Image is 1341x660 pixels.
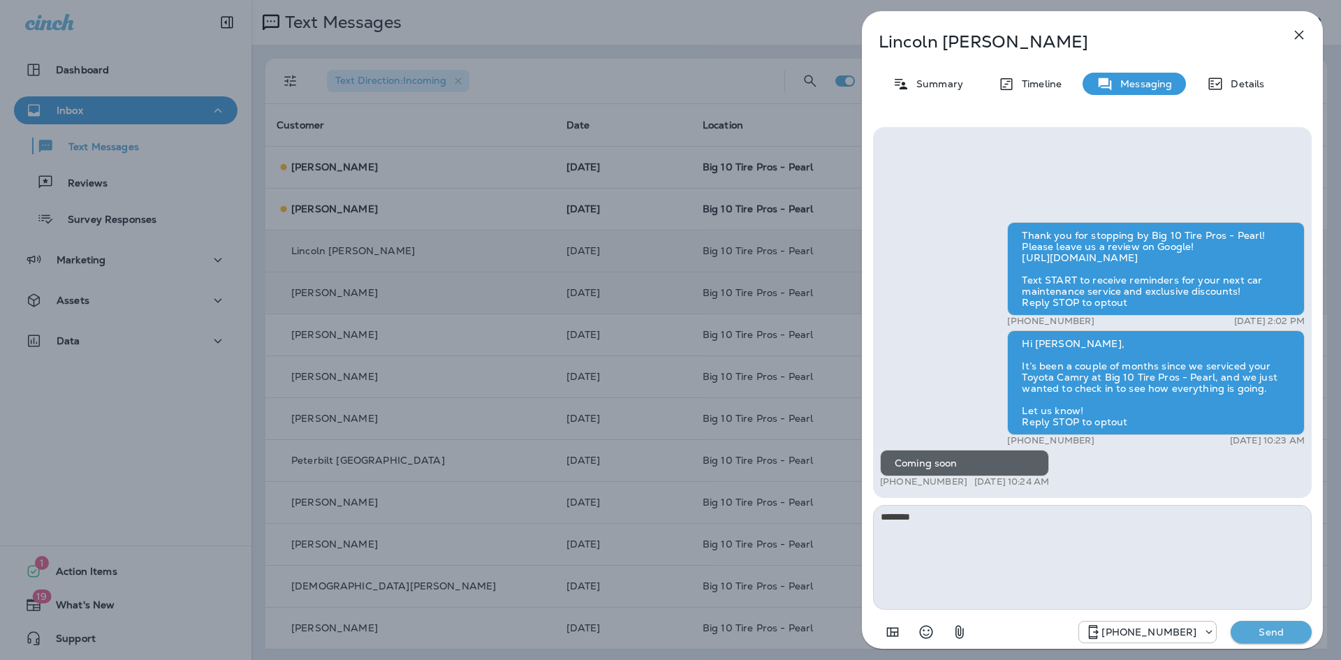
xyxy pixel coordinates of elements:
[1224,78,1264,89] p: Details
[1234,316,1305,327] p: [DATE] 2:02 PM
[1231,621,1312,643] button: Send
[1242,626,1300,638] p: Send
[1101,626,1196,638] p: [PHONE_NUMBER]
[1007,435,1094,446] p: [PHONE_NUMBER]
[909,78,963,89] p: Summary
[879,618,907,646] button: Add in a premade template
[1079,624,1216,640] div: +1 (601) 647-4599
[880,450,1049,476] div: Coming soon
[880,476,967,487] p: [PHONE_NUMBER]
[1230,435,1305,446] p: [DATE] 10:23 AM
[974,476,1049,487] p: [DATE] 10:24 AM
[1007,316,1094,327] p: [PHONE_NUMBER]
[1015,78,1062,89] p: Timeline
[1007,330,1305,435] div: Hi [PERSON_NAME], It’s been a couple of months since we serviced your Toyota Camry at Big 10 Tire...
[879,32,1260,52] p: Lincoln [PERSON_NAME]
[912,618,940,646] button: Select an emoji
[1113,78,1172,89] p: Messaging
[1007,222,1305,316] div: Thank you for stopping by Big 10 Tire Pros - Pearl! Please leave us a review on Google! [URL][DOM...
